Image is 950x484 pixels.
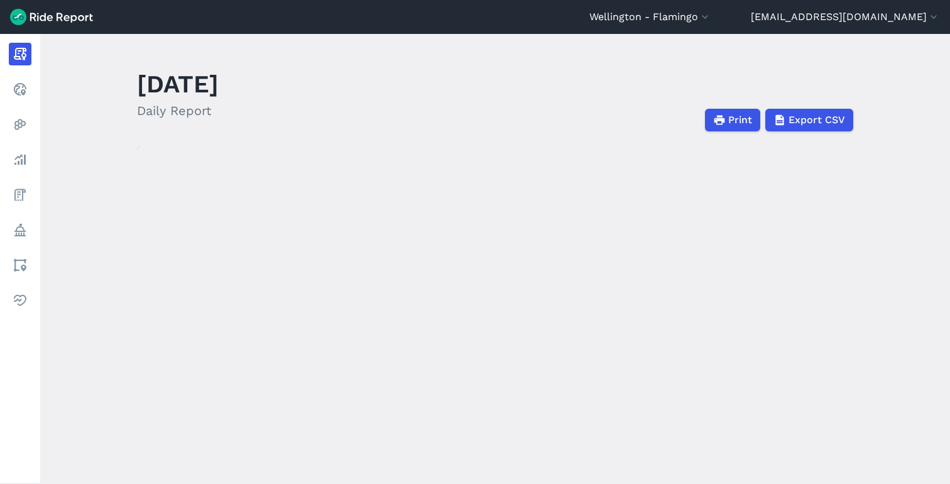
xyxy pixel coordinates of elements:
button: [EMAIL_ADDRESS][DOMAIN_NAME] [751,9,940,25]
a: Analyze [9,148,31,171]
a: Health [9,289,31,312]
span: Export CSV [789,113,845,128]
img: Ride Report [10,9,93,25]
button: Export CSV [765,109,853,131]
h2: Daily Report [137,101,219,120]
a: Heatmaps [9,113,31,136]
h1: [DATE] [137,67,219,101]
a: Policy [9,219,31,241]
a: Realtime [9,78,31,101]
span: Print [728,113,752,128]
button: Wellington - Flamingo [589,9,711,25]
a: Areas [9,254,31,277]
button: Print [705,109,760,131]
a: Fees [9,184,31,206]
a: Report [9,43,31,65]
